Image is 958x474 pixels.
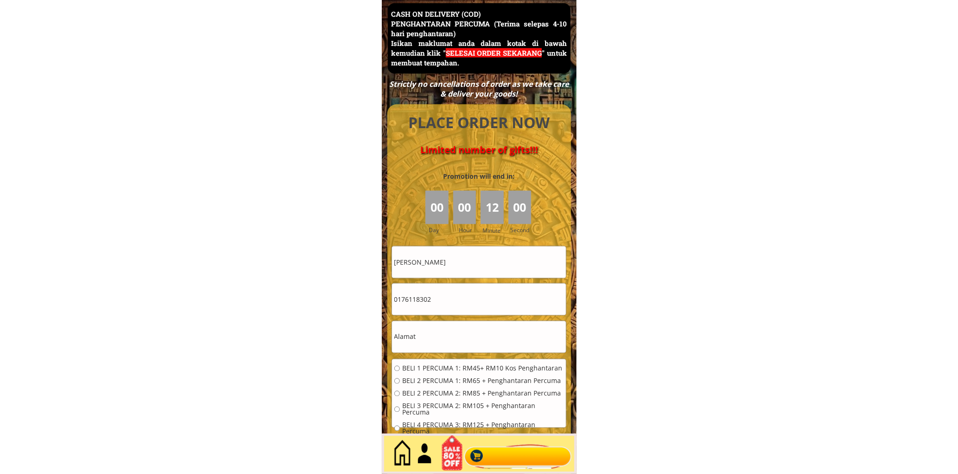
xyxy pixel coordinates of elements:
h3: Minute [482,226,503,235]
h3: Day [429,226,452,234]
div: Strictly no cancellations of order as we take care & deliver your goods! [386,79,572,99]
input: Alamat [392,321,566,353]
span: BELI 2 PERCUMA 1: RM65 + Penghantaran Percuma [402,378,564,384]
h4: PLACE ORDER NOW [398,112,560,133]
span: BELI 4 PERCUMA 3: RM125 + Penghantaran Percuma [402,422,564,435]
span: SELESAI ORDER SEKARANG [446,48,542,58]
span: BELI 3 PERCUMA 2: RM105 + Penghantaran Percuma [402,403,564,416]
input: Nama [392,247,566,278]
h3: CASH ON DELIVERY (COD) PENGHANTARAN PERCUMA (Terima selepas 4-10 hari penghantaran) Isikan maklum... [391,9,567,68]
h4: Limited number of gifts!!! [398,144,560,156]
h3: Second [511,226,534,234]
input: Telefon [392,284,566,315]
span: BELI 1 PERCUMA 1: RM45+ RM10 Kos Penghantaran [402,365,564,372]
h3: Promotion will end in: [426,171,531,182]
h3: Hour [459,226,478,234]
span: BELI 2 PERCUMA 2: RM85 + Penghantaran Percuma [402,390,564,397]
